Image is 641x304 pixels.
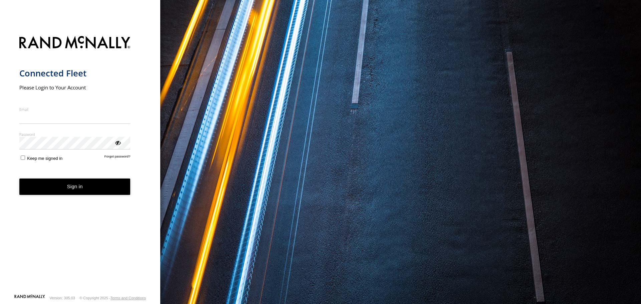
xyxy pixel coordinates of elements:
a: Visit our Website [14,295,45,301]
button: Sign in [19,179,131,195]
a: Forgot password? [104,155,131,161]
h2: Please Login to Your Account [19,84,131,91]
a: Terms and Conditions [111,296,146,300]
img: Rand McNally [19,35,131,52]
input: Keep me signed in [21,156,25,160]
form: main [19,32,141,294]
div: Version: 305.03 [50,296,75,300]
span: Keep me signed in [27,156,62,161]
h1: Connected Fleet [19,68,131,79]
label: Email [19,107,131,112]
div: © Copyright 2025 - [79,296,146,300]
div: ViewPassword [114,139,121,146]
label: Password [19,132,131,137]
